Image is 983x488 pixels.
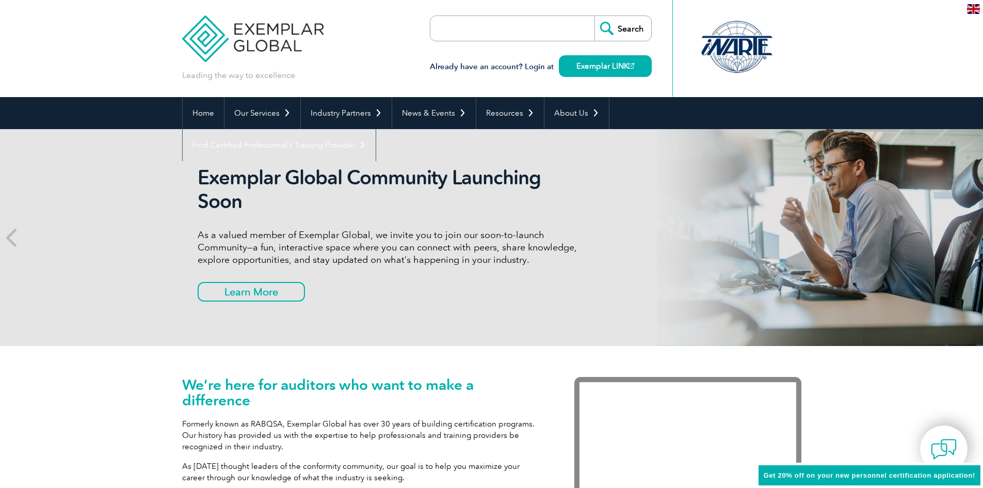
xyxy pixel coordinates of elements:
a: Home [183,97,224,129]
a: Our Services [224,97,300,129]
img: en [967,4,980,14]
a: News & Events [392,97,476,129]
a: Exemplar LINK [559,55,652,77]
a: Find Certified Professional / Training Provider [183,129,376,161]
p: Formerly known as RABQSA, Exemplar Global has over 30 years of building certification programs. O... [182,418,543,452]
a: Industry Partners [301,97,392,129]
p: As [DATE] thought leaders of the conformity community, our goal is to help you maximize your care... [182,461,543,483]
img: contact-chat.png [931,436,957,462]
h1: We’re here for auditors who want to make a difference [182,377,543,408]
h3: Already have an account? Login at [430,60,652,73]
p: Leading the way to excellence [182,70,295,81]
span: Get 20% off on your new personnel certification application! [764,471,975,479]
a: Learn More [198,282,305,302]
img: open_square.png [629,63,634,69]
a: About Us [544,97,609,129]
h2: Exemplar Global Community Launching Soon [198,166,585,213]
a: Resources [476,97,544,129]
input: Search [594,16,651,41]
p: As a valued member of Exemplar Global, we invite you to join our soon-to-launch Community—a fun, ... [198,229,585,266]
